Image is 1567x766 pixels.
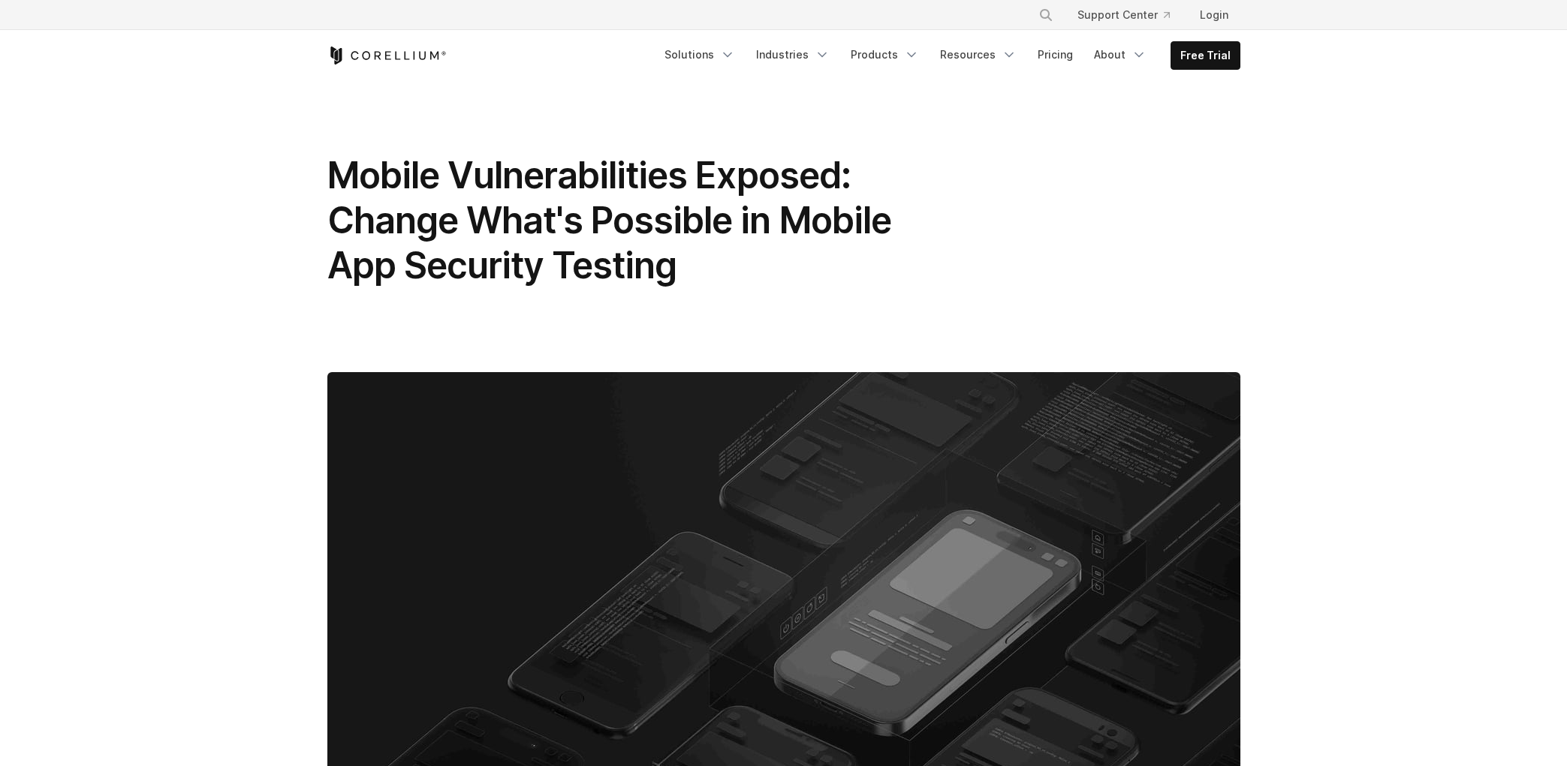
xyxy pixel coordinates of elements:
[655,41,744,68] a: Solutions
[1171,42,1240,69] a: Free Trial
[1188,2,1240,29] a: Login
[327,47,447,65] a: Corellium Home
[1032,2,1059,29] button: Search
[931,41,1026,68] a: Resources
[1020,2,1240,29] div: Navigation Menu
[1065,2,1182,29] a: Support Center
[655,41,1240,70] div: Navigation Menu
[747,41,839,68] a: Industries
[1029,41,1082,68] a: Pricing
[327,153,891,287] span: Mobile Vulnerabilities Exposed: Change What's Possible in Mobile App Security Testing
[842,41,928,68] a: Products
[1085,41,1156,68] a: About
